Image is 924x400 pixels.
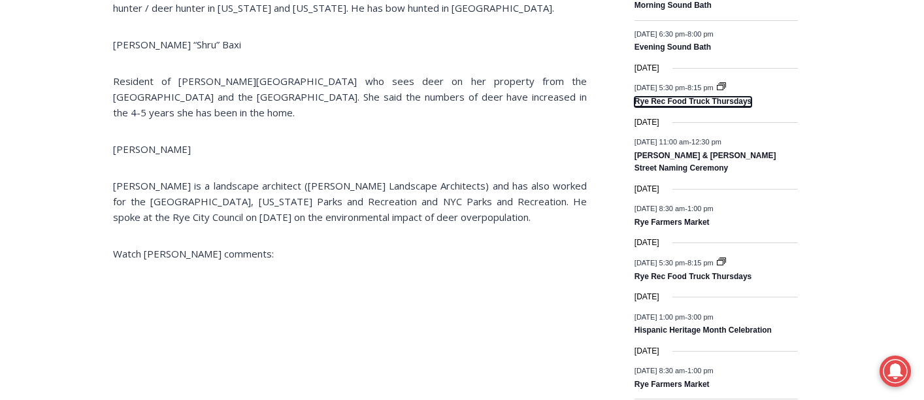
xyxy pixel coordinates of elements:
a: [PERSON_NAME] & [PERSON_NAME] Street Naming Ceremony [635,151,776,174]
span: [DATE] 5:30 pm [635,84,685,92]
a: Intern @ [DOMAIN_NAME] [314,127,633,163]
time: - [635,258,716,266]
p: Watch [PERSON_NAME] comments: [113,246,587,261]
span: [DATE] 5:30 pm [635,258,685,266]
time: - [635,138,721,146]
span: 8:15 pm [687,258,714,266]
time: - [635,367,714,375]
a: Hispanic Heritage Month Celebration [635,325,772,336]
a: Evening Sound Bath [635,42,711,53]
span: [DATE] 8:30 am [635,367,685,375]
span: [DATE] 8:30 am [635,205,685,212]
span: [PERSON_NAME] [113,142,191,156]
time: [DATE] [635,116,659,129]
span: Resident of [PERSON_NAME][GEOGRAPHIC_DATA] who sees deer on her property from the [GEOGRAPHIC_DAT... [113,75,587,119]
span: 8:00 pm [687,29,714,37]
span: 8:15 pm [687,84,714,92]
time: [DATE] [635,291,659,303]
span: [PERSON_NAME] is a landscape architect ([PERSON_NAME] Landscape Architects) and has also worked f... [113,179,587,224]
a: Morning Sound Bath [635,1,712,11]
span: [DATE] 11:00 am [635,138,689,146]
a: Rye Rec Food Truck Thursdays [635,97,751,107]
time: - [635,205,714,212]
a: Rye Farmers Market [635,380,710,390]
time: [DATE] [635,183,659,195]
time: [DATE] [635,62,659,75]
a: Rye Rec Food Truck Thursdays [635,272,751,282]
time: [DATE] [635,345,659,358]
a: Rye Farmers Market [635,218,710,228]
span: 1:00 pm [687,367,714,375]
div: "[PERSON_NAME] and I covered the [DATE] Parade, which was a really eye opening experience as I ha... [330,1,618,127]
time: [DATE] [635,237,659,249]
time: - [635,29,714,37]
span: [DATE] 1:00 pm [635,312,685,320]
span: Intern @ [DOMAIN_NAME] [342,130,606,159]
span: 3:00 pm [687,312,714,320]
span: 12:30 pm [691,138,721,146]
span: [PERSON_NAME] “Shru” Baxi [113,38,241,51]
span: [DATE] 6:30 pm [635,29,685,37]
span: 1:00 pm [687,205,714,212]
time: - [635,84,716,92]
time: - [635,312,714,320]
